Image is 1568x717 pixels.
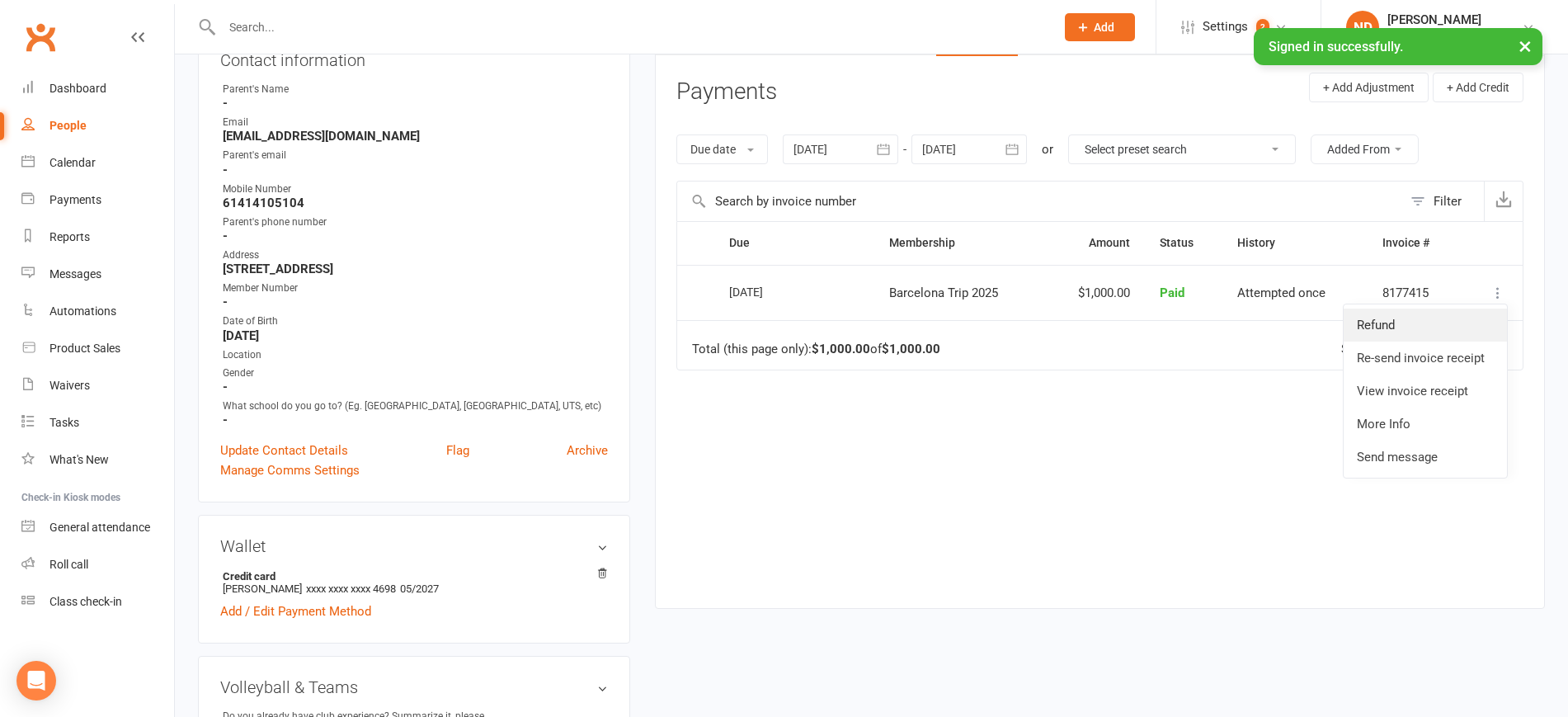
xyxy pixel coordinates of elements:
a: Automations [21,293,174,330]
div: Parent's phone number [223,215,608,230]
div: Waivers [49,379,90,392]
div: Mobile Number [223,182,608,197]
div: Calendar [49,156,96,169]
a: More Info [1344,408,1507,441]
a: Calendar [21,144,174,182]
div: Member Number [223,281,608,296]
div: ND [1346,11,1379,44]
input: Search... [217,16,1043,39]
button: Added From [1311,134,1419,164]
input: Search by invoice number [677,182,1402,221]
a: Refund [1344,309,1507,342]
a: Flag [446,441,469,460]
div: Reports [49,230,90,243]
a: Clubworx [20,17,61,58]
a: Dashboard [21,70,174,107]
th: Invoice # [1368,222,1462,264]
div: Dashboard [49,82,106,95]
span: Barcelona Trip 2025 [889,285,998,300]
a: Waivers [21,367,174,404]
h3: Wallet [220,537,608,555]
div: Location [223,347,608,363]
strong: $1,000.00 [812,342,870,356]
th: Membership [874,222,1044,264]
div: Class check-in [49,595,122,608]
strong: - [223,96,608,111]
a: View invoice receipt [1344,375,1507,408]
div: People [49,119,87,132]
div: Total (this page only): of [692,342,940,356]
div: [PERSON_NAME] [1387,12,1481,27]
h3: Payments [676,79,777,105]
strong: [DATE] [223,328,608,343]
h3: Volleyball & Teams [220,678,608,696]
span: 2 [1256,19,1269,35]
a: Product Sales [21,330,174,367]
th: Due [714,222,874,264]
div: Date of Birth [223,314,608,329]
div: Automations [49,304,116,318]
a: Messages [21,256,174,293]
span: Add [1094,21,1114,34]
div: or [1042,139,1053,159]
strong: 61414105104 [223,196,608,210]
th: History [1222,222,1368,264]
a: Tasks [21,404,174,441]
th: Amount [1044,222,1145,264]
div: What school do you go to? (Eg. [GEOGRAPHIC_DATA], [GEOGRAPHIC_DATA], UTS, etc) [223,399,608,414]
div: Open Intercom Messenger [16,661,56,700]
div: Address [223,248,608,263]
span: 05/2027 [400,583,439,595]
a: Send message [1344,441,1507,474]
a: Archive [567,441,608,460]
div: Parent's Name [223,82,608,97]
a: People [21,107,174,144]
strong: - [223,229,608,243]
span: Settings [1203,8,1248,45]
div: Email [223,115,608,130]
strong: $1,000.00 [882,342,940,356]
div: ProVolley Pty Ltd [1387,27,1481,42]
div: Showing of payments [1341,342,1487,356]
a: Reports [21,219,174,256]
div: Parent's email [223,148,608,163]
button: Add [1065,13,1135,41]
div: Product Sales [49,342,120,355]
div: [DATE] [729,279,805,304]
a: Roll call [21,546,174,583]
button: + Add Credit [1433,73,1523,102]
button: Filter [1402,182,1484,221]
td: 8177415 [1368,265,1462,321]
strong: [EMAIL_ADDRESS][DOMAIN_NAME] [223,129,608,144]
span: Attempted once [1237,285,1326,300]
div: What's New [49,453,109,466]
strong: - [223,413,608,427]
td: $1,000.00 [1044,265,1145,321]
a: Re-send invoice receipt [1344,342,1507,375]
span: Paid [1160,285,1184,300]
a: Payments [21,182,174,219]
span: Signed in successfully. [1269,39,1403,54]
div: Gender [223,366,608,381]
a: Update Contact Details [220,441,348,460]
div: General attendance [49,521,150,534]
a: What's New [21,441,174,479]
button: + Add Adjustment [1309,73,1429,102]
div: Roll call [49,558,88,571]
th: Status [1145,222,1223,264]
a: Manage Comms Settings [220,460,360,480]
strong: [STREET_ADDRESS] [223,262,608,276]
div: Payments [49,193,101,206]
button: Due date [676,134,768,164]
a: Class kiosk mode [21,583,174,620]
strong: - [223,163,608,177]
div: Messages [49,267,101,281]
a: General attendance kiosk mode [21,509,174,546]
div: Tasks [49,416,79,429]
a: Add / Edit Payment Method [220,601,371,621]
button: × [1510,28,1540,64]
strong: - [223,295,608,309]
div: Filter [1434,191,1462,211]
span: xxxx xxxx xxxx 4698 [306,583,396,595]
strong: Credit card [223,570,600,583]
